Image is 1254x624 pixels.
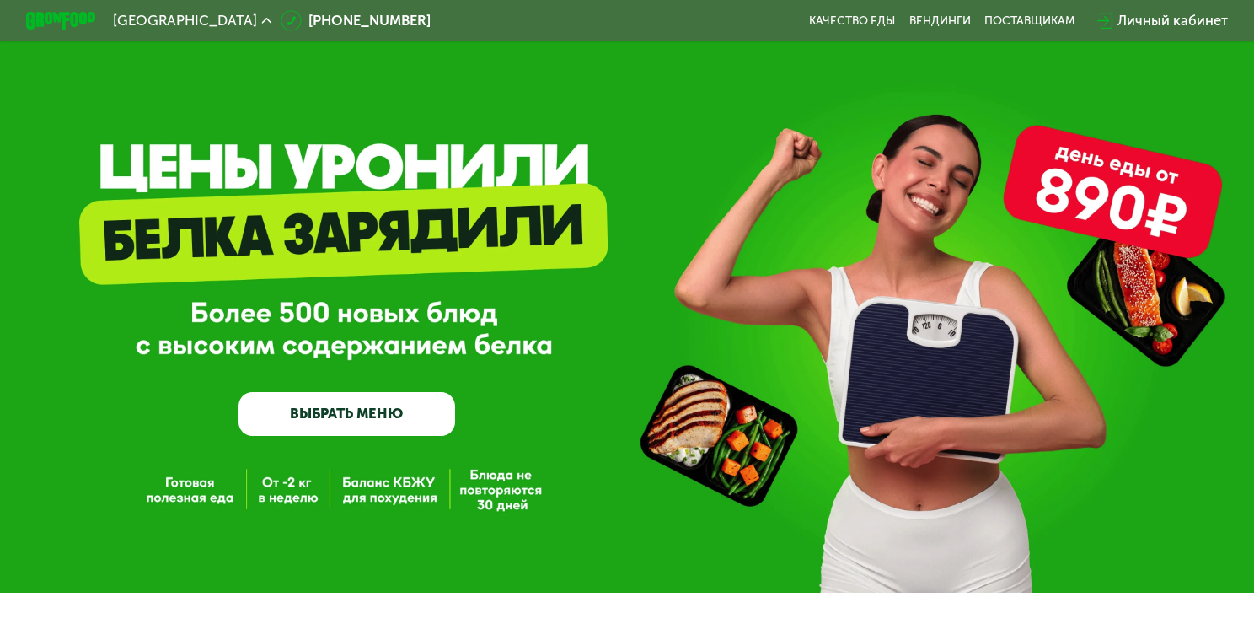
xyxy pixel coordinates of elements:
a: Вендинги [909,13,971,28]
div: Личный кабинет [1117,10,1228,31]
a: ВЫБРАТЬ МЕНЮ [238,392,455,436]
a: [PHONE_NUMBER] [281,10,431,31]
span: [GEOGRAPHIC_DATA] [113,13,257,28]
a: Качество еды [809,13,895,28]
div: поставщикам [984,13,1074,28]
